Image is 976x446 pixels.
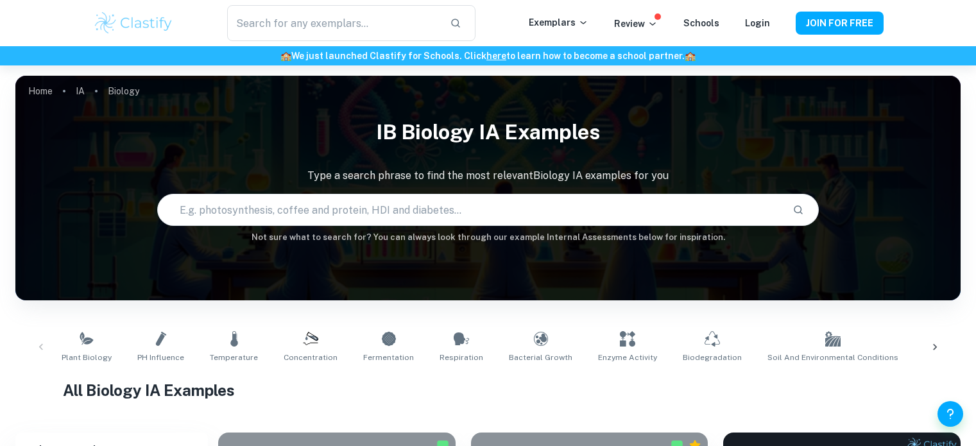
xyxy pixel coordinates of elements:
[787,199,809,221] button: Search
[745,18,770,28] a: Login
[284,352,338,363] span: Concentration
[227,5,439,41] input: Search for any exemplars...
[280,51,291,61] span: 🏫
[937,401,963,427] button: Help and Feedback
[3,49,973,63] h6: We just launched Clastify for Schools. Click to learn how to become a school partner.
[158,192,782,228] input: E.g. photosynthesis, coffee and protein, HDI and diabetes...
[529,15,588,30] p: Exemplars
[509,352,572,363] span: Bacterial Growth
[685,51,696,61] span: 🏫
[15,112,961,153] h1: IB Biology IA examples
[363,352,414,363] span: Fermentation
[108,84,139,98] p: Biology
[598,352,657,363] span: Enzyme Activity
[63,379,914,402] h1: All Biology IA Examples
[210,352,258,363] span: Temperature
[683,352,742,363] span: Biodegradation
[440,352,483,363] span: Respiration
[15,231,961,244] h6: Not sure what to search for? You can always look through our example Internal Assessments below f...
[683,18,719,28] a: Schools
[767,352,898,363] span: Soil and Environmental Conditions
[76,82,85,100] a: IA
[15,168,961,184] p: Type a search phrase to find the most relevant Biology IA examples for you
[486,51,506,61] a: here
[93,10,175,36] img: Clastify logo
[137,352,184,363] span: pH Influence
[62,352,112,363] span: Plant Biology
[796,12,884,35] button: JOIN FOR FREE
[28,82,53,100] a: Home
[614,17,658,31] p: Review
